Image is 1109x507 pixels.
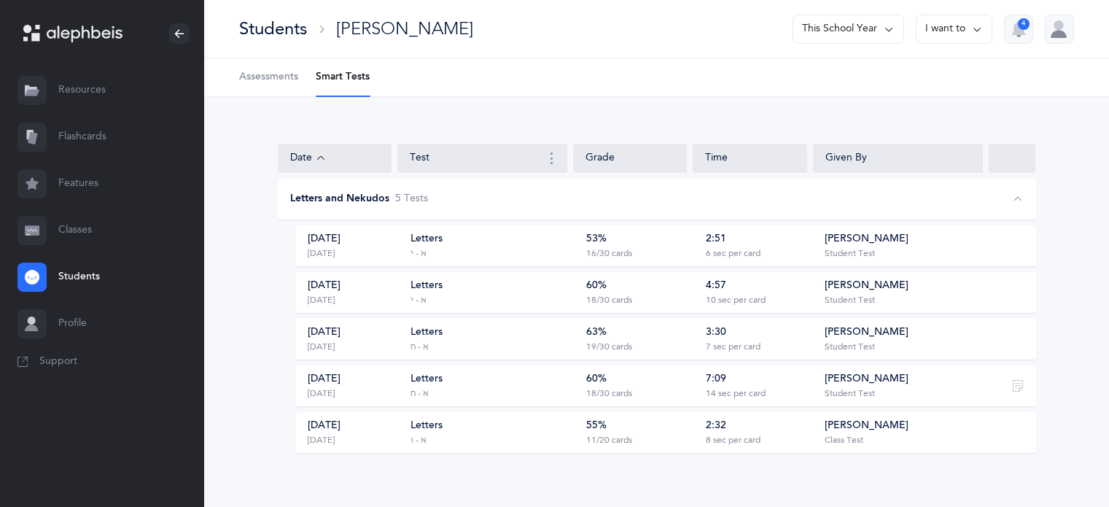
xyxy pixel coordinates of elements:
[825,341,875,353] div: Student Test
[706,295,766,306] div: 10 sec per card
[308,325,341,340] div: [DATE]
[410,295,427,306] div: א - י
[586,232,607,247] div: 53%
[410,279,443,293] div: Letters
[308,341,335,353] div: [DATE]
[825,151,970,166] div: Given By
[410,248,427,260] div: א - י
[793,15,904,44] button: This School Year
[308,372,341,387] div: [DATE]
[706,248,760,260] div: 6 sec per card
[706,279,726,293] div: 4:57
[825,295,875,306] div: Student Test
[706,388,766,400] div: 14 sec per card
[825,419,908,433] div: [PERSON_NAME]
[410,325,443,340] div: Letters
[308,248,335,260] div: [DATE]
[825,232,908,247] div: [PERSON_NAME]
[586,295,632,306] div: 18/30 cards
[410,435,427,446] div: א - ו
[586,435,632,446] div: 11/20 cards
[239,70,298,85] span: Assessments
[410,232,443,247] div: Letters
[410,150,560,167] div: Test
[336,17,473,41] div: [PERSON_NAME]
[239,58,298,96] a: Assessments
[706,435,760,446] div: 8 sec per card
[586,372,607,387] div: 60%
[825,372,908,387] div: [PERSON_NAME]
[586,279,607,293] div: 60%
[825,435,863,446] div: Class Test
[1004,15,1033,44] button: 4
[586,419,607,433] div: 55%
[706,232,726,247] div: 2:51
[586,248,632,260] div: 16/30 cards
[239,17,307,41] div: Students
[308,435,335,446] div: [DATE]
[410,388,429,400] div: א - ח
[586,388,632,400] div: 18/30 cards
[308,232,341,247] div: [DATE]
[308,279,341,293] div: [DATE]
[424,193,428,204] span: s
[308,295,335,306] div: [DATE]
[825,279,908,293] div: [PERSON_NAME]
[706,341,760,353] div: 7 sec per card
[825,388,875,400] div: Student Test
[585,151,675,166] div: Grade
[705,151,795,166] div: Time
[586,341,632,353] div: 19/30 cards
[586,325,607,340] div: 63%
[410,341,429,353] div: א - ח
[39,355,77,369] span: Support
[308,388,335,400] div: [DATE]
[916,15,992,44] button: I want to
[706,372,726,387] div: 7:09
[706,325,726,340] div: 3:30
[290,150,380,166] div: Date
[410,419,443,433] div: Letters
[308,419,341,433] div: [DATE]
[706,419,726,433] div: 2:32
[290,192,389,206] div: Letters and Nekudos
[825,248,875,260] div: Student Test
[825,325,908,340] div: [PERSON_NAME]
[1018,18,1030,30] div: 4
[395,192,428,206] span: 5 Test
[410,372,443,387] div: Letters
